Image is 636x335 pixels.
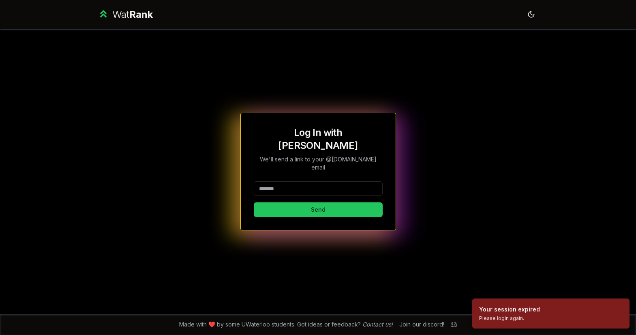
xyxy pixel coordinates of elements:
a: WatRank [98,8,153,21]
div: Please login again. [479,315,540,322]
a: Contact us! [362,321,393,328]
span: Made with ❤️ by some UWaterloo students. Got ideas or feedback? [179,320,393,329]
div: Wat [112,8,153,21]
button: Send [254,202,383,217]
span: Rank [129,9,153,20]
p: We'll send a link to your @[DOMAIN_NAME] email [254,155,383,172]
h1: Log In with [PERSON_NAME] [254,126,383,152]
div: Join our discord! [399,320,444,329]
div: Your session expired [479,305,540,314]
